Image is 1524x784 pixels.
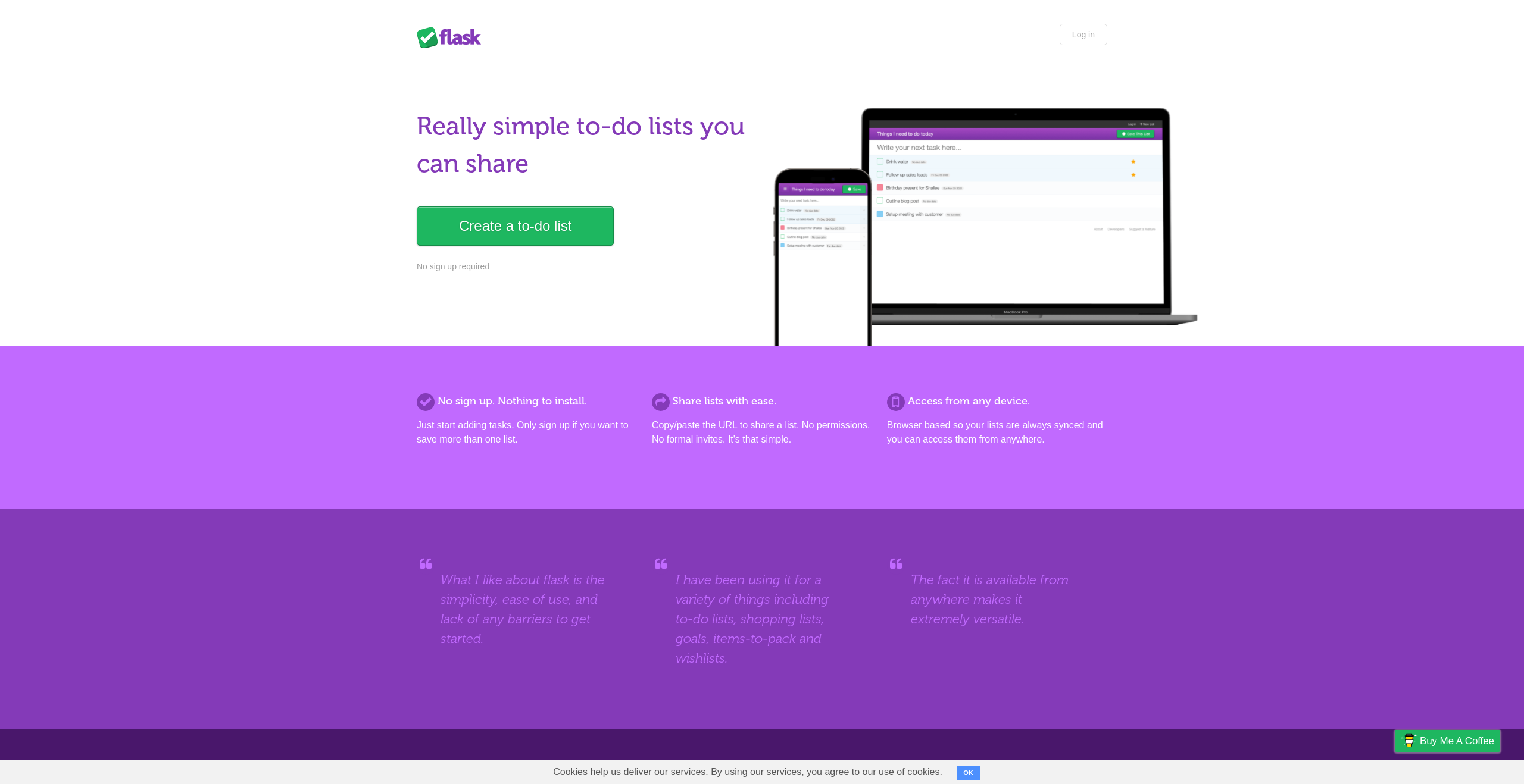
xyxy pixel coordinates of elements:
[417,418,637,447] p: Just start adding tasks. Only sign up if you want to save more than one list.
[417,27,488,48] div: Flask Lists
[887,418,1107,447] p: Browser based so your lists are always synced and you can access them from anywhere.
[1420,730,1494,751] span: Buy me a coffee
[911,570,1083,629] blockquote: The fact it is available from anywhere makes it extremely versatile.
[417,206,614,246] a: Create a to-do list
[676,570,848,668] blockquote: I have been using it for a variety of things including to-do lists, shopping lists, goals, items-...
[417,261,755,273] p: No sign up required
[887,393,1107,409] h2: Access from any device.
[441,570,613,648] blockquote: What I like about flask is the simplicity, ease of use, and lack of any barriers to get started.
[417,108,755,183] h1: Really simple to-do lists you can share
[1395,730,1500,752] a: Buy me a coffee
[417,393,637,409] h2: No sign up. Nothing to install.
[1060,24,1107,45] a: Log in
[1401,730,1417,751] img: Buy me a coffee
[652,418,872,447] p: Copy/paste the URL to share a list. No permissions. No formal invites. It's that simple.
[541,760,954,784] span: Cookies help us deliver our services. By using our services, you agree to our use of cookies.
[957,766,980,780] button: OK
[652,393,872,409] h2: Share lists with ease.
